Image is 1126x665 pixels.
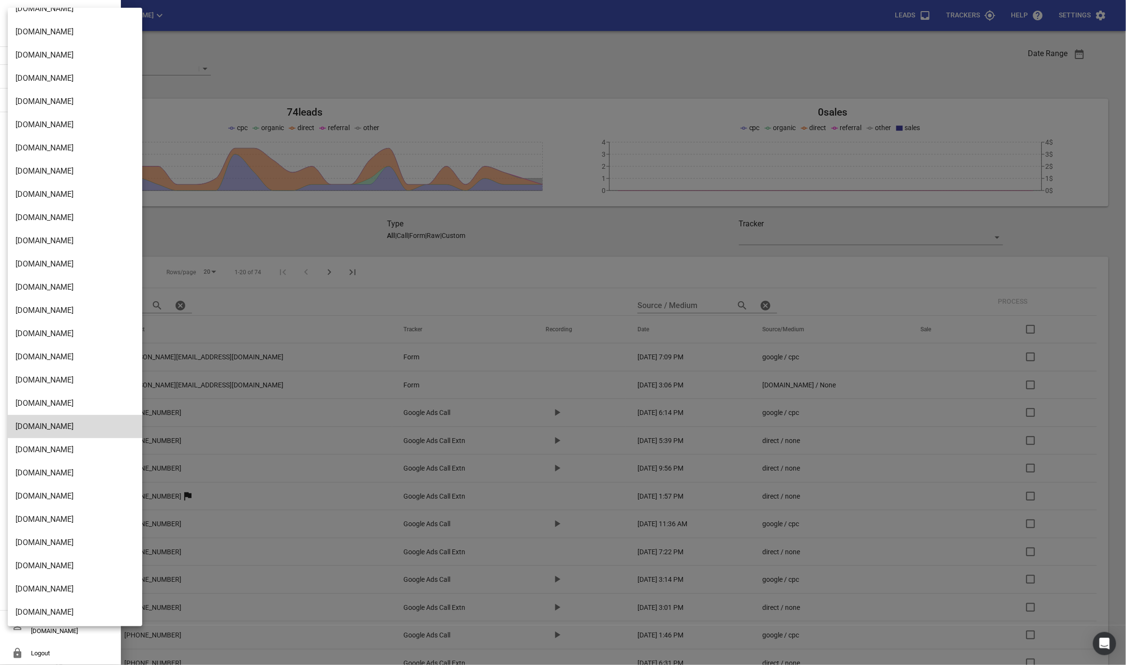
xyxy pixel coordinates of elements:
[8,90,142,113] li: [DOMAIN_NAME]
[8,438,142,461] li: [DOMAIN_NAME]
[8,67,142,90] li: [DOMAIN_NAME]
[8,229,142,252] li: [DOMAIN_NAME]
[8,113,142,136] li: [DOMAIN_NAME]
[8,183,142,206] li: [DOMAIN_NAME]
[8,160,142,183] li: [DOMAIN_NAME]
[8,276,142,299] li: [DOMAIN_NAME]
[8,531,142,554] li: [DOMAIN_NAME]
[8,136,142,160] li: [DOMAIN_NAME]
[8,44,142,67] li: [DOMAIN_NAME]
[8,392,142,415] li: [DOMAIN_NAME]
[8,415,142,438] li: [DOMAIN_NAME]
[8,252,142,276] li: [DOMAIN_NAME]
[8,485,142,508] li: [DOMAIN_NAME]
[8,345,142,369] li: [DOMAIN_NAME]
[8,577,142,601] li: [DOMAIN_NAME]
[8,206,142,229] li: [DOMAIN_NAME]
[8,322,142,345] li: [DOMAIN_NAME]
[8,461,142,485] li: [DOMAIN_NAME]
[8,20,142,44] li: [DOMAIN_NAME]
[8,554,142,577] li: [DOMAIN_NAME]
[1093,632,1116,655] div: Open Intercom Messenger
[8,369,142,392] li: [DOMAIN_NAME]
[8,601,142,624] li: [DOMAIN_NAME]
[8,508,142,531] li: [DOMAIN_NAME]
[8,299,142,322] li: [DOMAIN_NAME]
